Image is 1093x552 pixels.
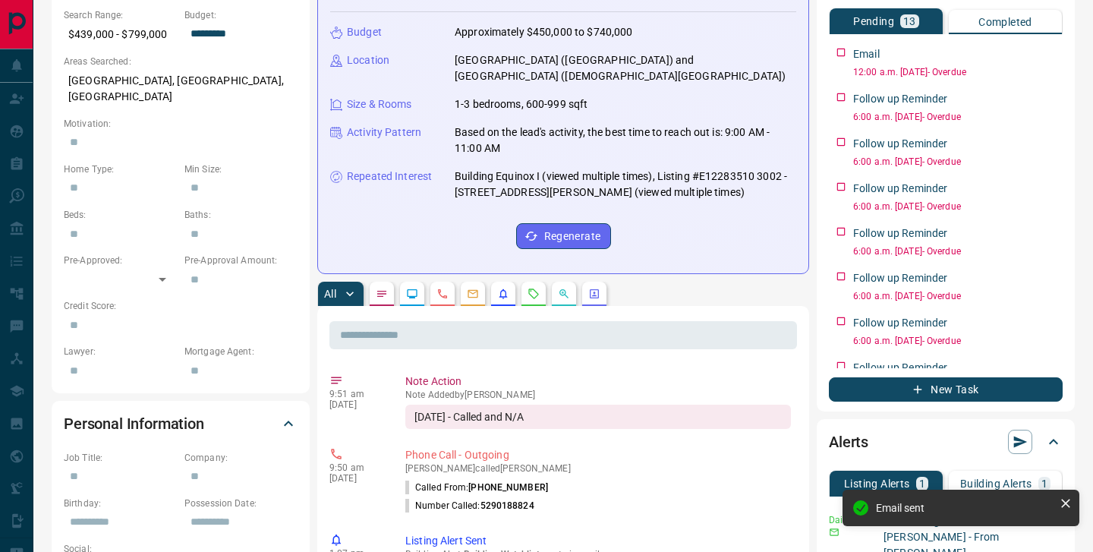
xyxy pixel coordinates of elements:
p: Location [347,52,389,68]
svg: Notes [376,288,388,300]
p: Baths: [184,208,298,222]
p: Daily [829,513,859,527]
p: 6:00 a.m. [DATE] - Overdue [853,110,1063,124]
svg: Agent Actions [588,288,600,300]
h2: Personal Information [64,412,204,436]
p: Pending [853,16,894,27]
p: Lawyer: [64,345,177,358]
p: Phone Call - Outgoing [405,447,791,463]
p: Building Alerts [960,478,1032,489]
p: Called From: [405,481,548,494]
p: Motivation: [64,117,298,131]
p: Areas Searched: [64,55,298,68]
p: Note Action [405,374,791,390]
p: Number Called: [405,499,534,513]
span: [PHONE_NUMBER] [468,482,548,493]
p: Follow up Reminder [853,315,947,331]
svg: Listing Alerts [497,288,509,300]
p: 9:51 am [329,389,383,399]
p: [PERSON_NAME] called [PERSON_NAME] [405,463,791,474]
svg: Calls [436,288,449,300]
p: 1 [919,478,925,489]
p: Follow up Reminder [853,181,947,197]
p: 6:00 a.m. [DATE] - Overdue [853,289,1063,303]
p: Job Title: [64,451,177,465]
p: Approximately $450,000 to $740,000 [455,24,632,40]
p: Min Size: [184,162,298,176]
p: Follow up Reminder [853,91,947,107]
p: Size & Rooms [347,96,412,112]
p: 6:00 a.m. [DATE] - Overdue [853,155,1063,169]
p: 13 [903,16,916,27]
h2: Alerts [829,430,868,454]
p: Repeated Interest [347,169,432,185]
p: 6:00 a.m. [DATE] - Overdue [853,244,1063,258]
p: Search Range: [64,8,177,22]
p: Email [853,46,880,62]
p: 6:00 a.m. [DATE] - Overdue [853,200,1063,213]
p: Activity Pattern [347,125,421,140]
p: 1 [1041,478,1047,489]
div: Email sent [876,502,1054,514]
svg: Lead Browsing Activity [406,288,418,300]
p: All [324,289,336,299]
p: Listing Alert Sent [405,533,791,549]
svg: Emails [467,288,479,300]
p: Follow up Reminder [853,270,947,286]
span: 5290188824 [480,500,534,511]
div: [DATE] - Called and N/A [405,405,791,429]
p: Building Equinox I (viewed multiple times), Listing #E12283510 3002 - [STREET_ADDRESS][PERSON_NAM... [455,169,796,200]
p: 1-3 bedrooms, 600-999 sqft [455,96,587,112]
button: New Task [829,377,1063,402]
p: [GEOGRAPHIC_DATA] ([GEOGRAPHIC_DATA]) and [GEOGRAPHIC_DATA] ([DEMOGRAPHIC_DATA][GEOGRAPHIC_DATA]) [455,52,796,84]
p: Budget: [184,8,298,22]
p: 12:00 a.m. [DATE] - Overdue [853,65,1063,79]
p: [GEOGRAPHIC_DATA], [GEOGRAPHIC_DATA], [GEOGRAPHIC_DATA] [64,68,298,109]
p: Credit Score: [64,299,298,313]
div: Alerts [829,424,1063,460]
div: Personal Information [64,405,298,442]
p: 6:00 a.m. [DATE] - Overdue [853,334,1063,348]
p: $439,000 - $799,000 [64,22,177,47]
button: Regenerate [516,223,611,249]
p: Home Type: [64,162,177,176]
p: 9:50 am [329,462,383,473]
p: Birthday: [64,497,177,510]
p: Company: [184,451,298,465]
p: Pre-Approval Amount: [184,254,298,267]
svg: Email [829,527,839,538]
p: Follow up Reminder [853,136,947,152]
p: [DATE] [329,399,383,410]
p: Follow up Reminder [853,360,947,376]
svg: Opportunities [558,288,570,300]
p: Follow up Reminder [853,226,947,241]
p: Mortgage Agent: [184,345,298,358]
p: Completed [978,17,1032,27]
p: Possession Date: [184,497,298,510]
p: Based on the lead's activity, the best time to reach out is: 9:00 AM - 11:00 AM [455,125,796,156]
p: Pre-Approved: [64,254,177,267]
p: Budget [347,24,382,40]
svg: Requests [528,288,540,300]
p: Note Added by [PERSON_NAME] [405,390,791,400]
p: Listing Alerts [844,478,910,489]
p: Beds: [64,208,177,222]
p: [DATE] [329,473,383,484]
